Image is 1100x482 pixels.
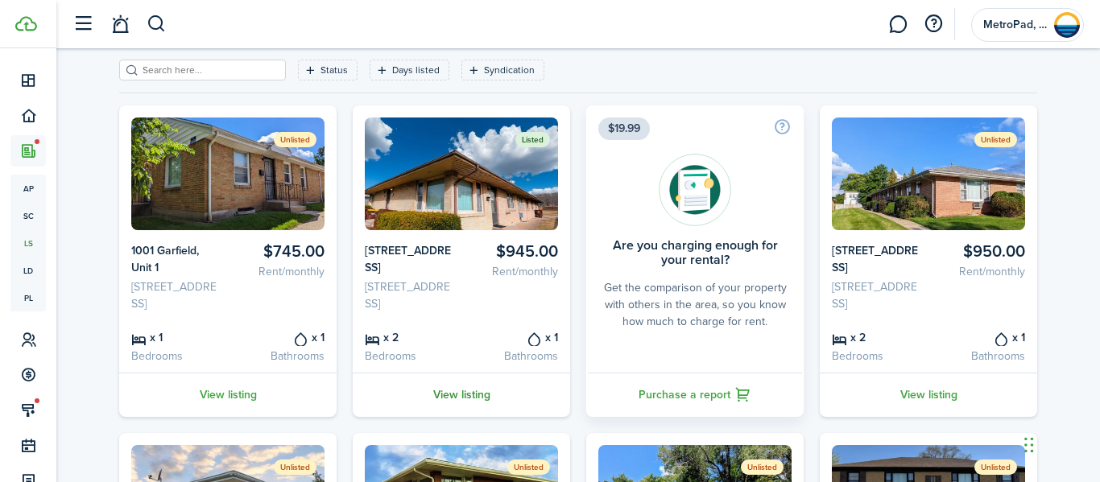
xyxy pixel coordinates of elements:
img: TenantCloud [15,16,37,31]
iframe: Chat Widget [1019,405,1100,482]
filter-tag: Open filter [298,60,358,80]
card-title: Are you charging enough for your rental? [598,238,792,267]
card-listing-description: Bathrooms [234,348,325,365]
status: Unlisted [974,459,1017,475]
img: Listing avatar [832,117,1025,230]
card-listing-description: Bedrooms [365,348,456,365]
a: View listing [820,373,1037,417]
button: Open sidebar [68,9,98,39]
status: Unlisted [507,459,550,475]
img: Rentability report avatar [659,154,731,226]
card-listing-description: [STREET_ADDRESS] [131,278,222,312]
button: Search [147,10,167,38]
filter-tag-label: Status [320,63,348,77]
card-listing-description: Bedrooms [832,348,923,365]
div: Drag [1024,421,1034,469]
button: Open resource center [920,10,947,38]
card-listing-description: Bathrooms [468,348,559,365]
card-listing-description: Rent/monthly [468,263,559,280]
status: Unlisted [274,132,316,147]
filter-tag: Open filter [370,60,449,80]
filter-tag: Open filter [461,60,544,80]
card-listing-description: Rent/monthly [935,263,1026,280]
a: Messaging [883,4,913,45]
a: View listing [353,373,570,417]
status: Listed [515,132,550,147]
card-listing-title: $745.00 [234,242,325,261]
card-listing-description: Rent/monthly [234,263,325,280]
status: Unlisted [741,459,784,475]
a: ls [10,229,46,257]
card-listing-title: x 2 [365,328,456,346]
a: ap [10,175,46,202]
status: Unlisted [274,459,316,475]
img: Listing avatar [365,117,558,230]
card-listing-title: $945.00 [468,242,559,261]
filter-tag-label: Syndication [484,63,535,77]
card-description: Get the comparison of your property with others in the area, so you know how much to charge for r... [598,279,792,330]
a: View listing [119,373,337,417]
filter-tag-label: Days listed [392,63,440,77]
img: MetroPad, LLC [1054,12,1080,38]
a: ld [10,257,46,284]
card-listing-title: [STREET_ADDRESS] [832,242,923,276]
card-listing-title: x 1 [935,328,1026,346]
span: $19.99 [598,117,650,140]
a: sc [10,202,46,229]
img: Listing avatar [131,117,325,230]
status: Unlisted [974,132,1017,147]
card-listing-description: [STREET_ADDRESS] [365,278,456,312]
a: pl [10,284,46,311]
card-listing-title: [STREET_ADDRESS] [365,242,456,276]
span: MetroPad, LLC [983,19,1048,31]
card-listing-description: Bathrooms [935,348,1026,365]
card-listing-title: x 1 [468,328,559,346]
card-listing-description: [STREET_ADDRESS] [832,278,923,312]
card-listing-title: x 1 [234,328,325,346]
card-listing-title: $950.00 [935,242,1026,261]
card-listing-description: Bedrooms [131,348,222,365]
input: Search here... [139,63,280,78]
a: Notifications [105,4,135,45]
card-listing-title: x 1 [131,328,222,346]
card-listing-title: 1001 Garfield, Unit 1 [131,242,222,276]
a: Purchase a report [586,373,804,417]
card-listing-title: x 2 [832,328,923,346]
